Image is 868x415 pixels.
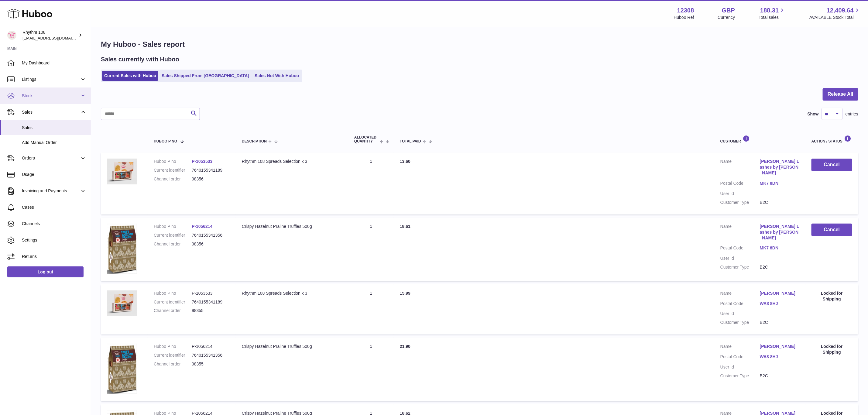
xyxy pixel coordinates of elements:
[22,109,80,115] span: Sales
[400,291,410,296] span: 15.99
[720,256,760,261] dt: User Id
[760,344,799,349] a: [PERSON_NAME]
[720,224,760,242] dt: Name
[348,284,394,335] td: 1
[160,71,251,81] a: Sales Shipped From [GEOGRAPHIC_DATA]
[192,361,230,367] dd: 98355
[154,167,192,173] dt: Current identifier
[22,221,86,227] span: Channels
[107,224,137,274] img: 1756376586.JPG
[760,245,799,251] a: MK7 8DN
[760,224,799,241] a: [PERSON_NAME] Lashes by [PERSON_NAME]
[22,125,86,131] span: Sales
[154,159,192,164] dt: Huboo P no
[22,188,80,194] span: Invoicing and Payments
[811,135,852,143] div: Action / Status
[827,6,854,15] span: 12,409.64
[674,15,694,20] div: Huboo Ref
[811,224,852,236] button: Cancel
[192,344,230,349] dd: P-1056214
[154,352,192,358] dt: Current identifier
[720,191,760,197] dt: User Id
[348,218,394,281] td: 1
[760,6,779,15] span: 188.31
[102,71,158,81] a: Current Sales with Huboo
[759,6,786,20] a: 188.31 Total sales
[22,172,86,177] span: Usage
[22,254,86,259] span: Returns
[192,224,213,229] a: P-1056214
[720,311,760,317] dt: User Id
[22,60,86,66] span: My Dashboard
[154,308,192,314] dt: Channel order
[252,71,301,81] a: Sales Not With Huboo
[101,39,858,49] h1: My Huboo - Sales report
[22,77,80,82] span: Listings
[154,232,192,238] dt: Current identifier
[720,320,760,325] dt: Customer Type
[192,308,230,314] dd: 98355
[242,290,342,296] div: Rhythm 108 Spreads Selection x 3
[811,290,852,302] div: Locked for Shipping
[22,155,80,161] span: Orders
[720,344,760,351] dt: Name
[192,159,213,164] a: P-1053533
[760,290,799,296] a: [PERSON_NAME]
[811,159,852,171] button: Cancel
[400,224,410,229] span: 18.61
[760,180,799,186] a: MK7 8DN
[720,180,760,188] dt: Postal Code
[760,264,799,270] dd: B2C
[808,111,819,117] label: Show
[242,224,342,229] div: Crispy Hazelnut Praline Truffles 500g
[22,140,86,146] span: Add Manual Order
[154,290,192,296] dt: Huboo P no
[720,245,760,252] dt: Postal Code
[809,15,861,20] span: AVAILABLE Stock Total
[400,344,410,349] span: 21.90
[154,241,192,247] dt: Channel order
[718,15,735,20] div: Currency
[154,344,192,349] dt: Huboo P no
[154,176,192,182] dt: Channel order
[242,344,342,349] div: Crispy Hazelnut Praline Truffles 500g
[722,6,735,15] strong: GBP
[759,15,786,20] span: Total sales
[242,139,267,143] span: Description
[154,361,192,367] dt: Channel order
[154,139,177,143] span: Huboo P no
[720,159,760,177] dt: Name
[720,200,760,205] dt: Customer Type
[811,344,852,355] div: Locked for Shipping
[720,301,760,308] dt: Postal Code
[760,320,799,325] dd: B2C
[154,299,192,305] dt: Current identifier
[101,55,179,63] h2: Sales currently with Huboo
[760,354,799,360] a: WA8 8HJ
[720,290,760,298] dt: Name
[192,167,230,173] dd: 7640155341189
[192,299,230,305] dd: 7640155341189
[154,224,192,229] dt: Huboo P no
[760,301,799,307] a: WA8 8HJ
[760,373,799,379] dd: B2C
[22,36,89,40] span: [EMAIL_ADDRESS][DOMAIN_NAME]
[720,264,760,270] dt: Customer Type
[192,176,230,182] dd: 98356
[192,241,230,247] dd: 98356
[760,159,799,176] a: [PERSON_NAME] Lashes by [PERSON_NAME]
[720,135,799,143] div: Customer
[677,6,694,15] strong: 12308
[354,135,378,143] span: ALLOCATED Quantity
[107,290,137,316] img: 1753718925.JPG
[809,6,861,20] a: 12,409.64 AVAILABLE Stock Total
[348,338,394,401] td: 1
[192,232,230,238] dd: 7640155341356
[348,153,394,214] td: 1
[22,29,77,41] div: Rhythm 108
[7,266,84,277] a: Log out
[760,200,799,205] dd: B2C
[846,111,858,117] span: entries
[22,93,80,99] span: Stock
[107,344,137,394] img: 1756376586.JPG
